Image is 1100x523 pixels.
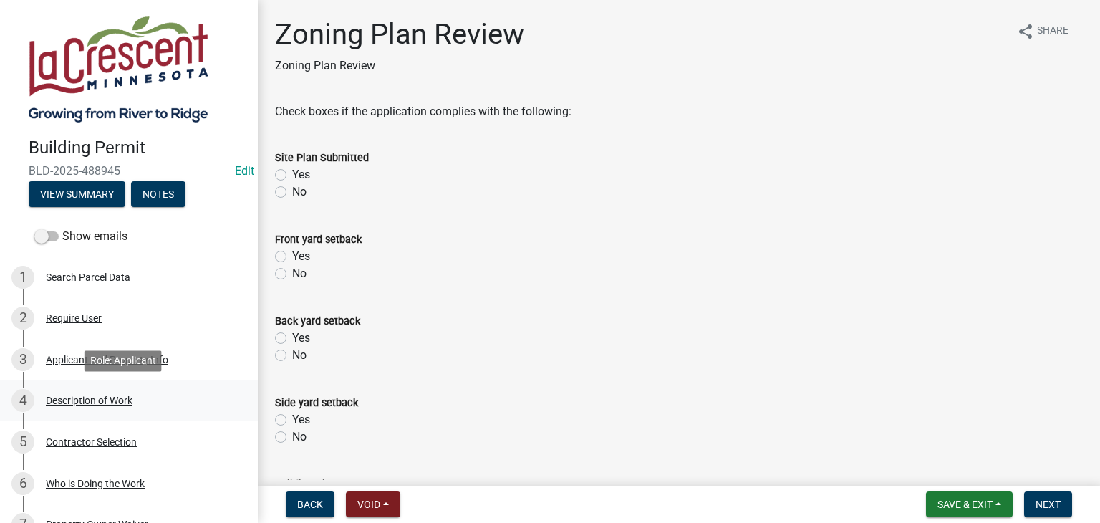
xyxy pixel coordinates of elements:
[29,181,125,207] button: View Summary
[11,348,34,371] div: 3
[11,389,34,412] div: 4
[275,57,524,75] p: Zoning Plan Review
[1036,499,1061,510] span: Next
[292,248,310,265] label: Yes
[346,491,400,517] button: Void
[46,437,137,447] div: Contractor Selection
[1024,491,1072,517] button: Next
[29,138,246,158] h4: Building Permit
[46,395,132,406] div: Description of Work
[275,398,358,408] label: Side yard setback
[275,103,1083,120] div: Check boxes if the application complies with the following:
[292,183,307,201] label: No
[1005,17,1080,45] button: shareShare
[46,479,145,489] div: Who is Doing the Work
[29,15,208,123] img: City of La Crescent, Minnesota
[11,307,34,330] div: 2
[292,166,310,183] label: Yes
[29,164,229,178] span: BLD-2025-488945
[1017,23,1034,40] i: share
[275,235,362,245] label: Front yard setback
[292,411,310,428] label: Yes
[131,189,185,201] wm-modal-confirm: Notes
[937,499,993,510] span: Save & Exit
[131,181,185,207] button: Notes
[357,499,380,510] span: Void
[286,491,334,517] button: Back
[297,499,323,510] span: Back
[11,266,34,289] div: 1
[11,472,34,495] div: 6
[275,153,369,163] label: Site Plan Submitted
[46,313,102,323] div: Require User
[1037,23,1068,40] span: Share
[926,491,1013,517] button: Save & Exit
[46,272,130,282] div: Search Parcel Data
[292,428,307,446] label: No
[85,350,162,371] div: Role: Applicant
[292,265,307,282] label: No
[235,164,254,178] wm-modal-confirm: Edit Application Number
[11,431,34,454] div: 5
[275,317,360,327] label: Back yard setback
[275,17,524,52] h1: Zoning Plan Review
[46,355,168,365] div: Applicant and Property Info
[34,228,127,245] label: Show emails
[292,347,307,364] label: No
[235,164,254,178] a: Edit
[29,189,125,201] wm-modal-confirm: Summary
[292,330,310,347] label: Yes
